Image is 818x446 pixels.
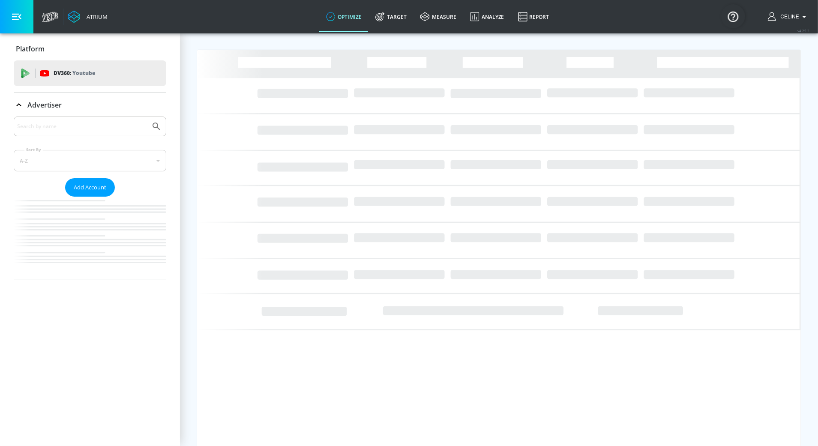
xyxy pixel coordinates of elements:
[16,44,45,54] p: Platform
[14,117,166,280] div: Advertiser
[83,13,108,21] div: Atrium
[14,197,166,280] nav: list of Advertiser
[413,1,463,32] a: measure
[68,10,108,23] a: Atrium
[511,1,556,32] a: Report
[14,93,166,117] div: Advertiser
[65,178,115,197] button: Add Account
[72,69,95,78] p: Youtube
[797,28,809,33] span: v 4.25.2
[768,12,809,22] button: Celine
[54,69,95,78] p: DV360:
[777,14,799,20] span: login as: celine.ghanbary@zefr.com
[463,1,511,32] a: Analyze
[14,60,166,86] div: DV360: Youtube
[27,100,62,110] p: Advertiser
[17,121,147,132] input: Search by name
[24,147,43,153] label: Sort By
[369,1,413,32] a: Target
[14,150,166,171] div: A-Z
[319,1,369,32] a: optimize
[74,183,106,192] span: Add Account
[14,37,166,61] div: Platform
[721,4,745,28] button: Open Resource Center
